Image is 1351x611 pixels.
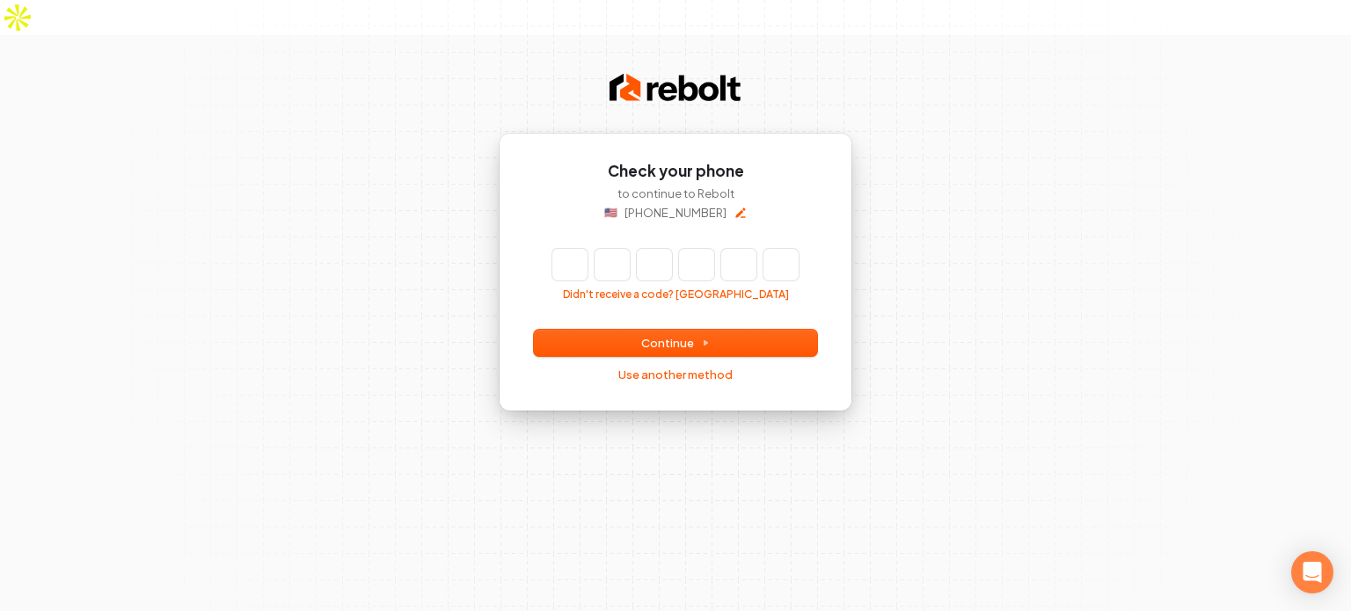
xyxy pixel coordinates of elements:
[610,70,741,105] img: Rebolt Logo
[534,330,817,356] button: Continue
[624,205,727,221] p: [PHONE_NUMBER]
[604,206,617,221] p: 🇺🇸
[618,367,733,382] a: Use another method
[563,287,789,302] button: Didn't receive a code? [GEOGRAPHIC_DATA]
[534,161,817,182] h1: Check your phone
[1291,551,1333,593] div: Open Intercom Messenger
[534,185,817,201] p: to continue to Rebolt
[641,335,710,351] span: Continue
[552,249,799,280] input: Enter verification code
[734,206,748,220] button: Edit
